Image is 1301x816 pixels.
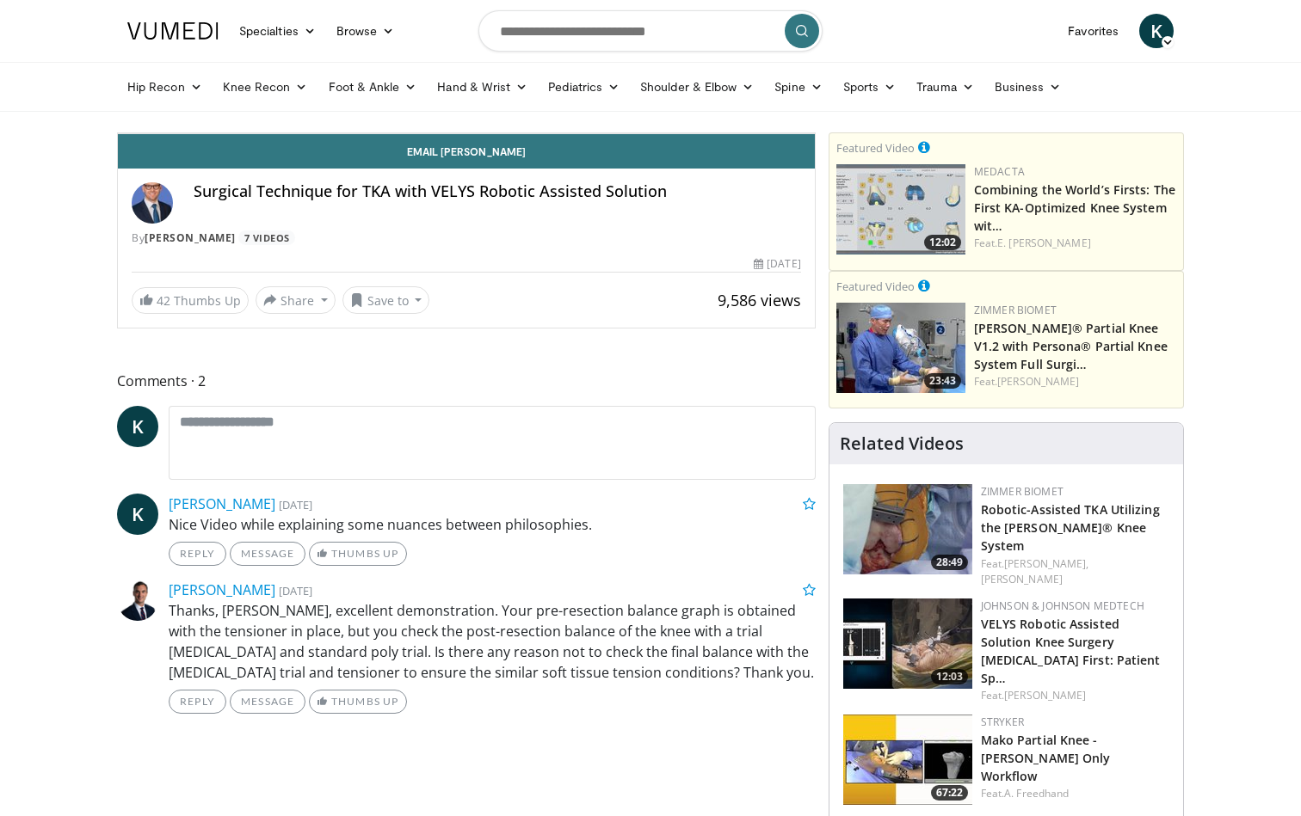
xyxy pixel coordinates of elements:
img: aaf1b7f9-f888-4d9f-a252-3ca059a0bd02.150x105_q85_crop-smart_upscale.jpg [836,164,965,255]
small: Featured Video [836,140,915,156]
div: Feat. [981,786,1169,801]
span: Comments 2 [117,370,816,392]
a: Message [230,690,305,714]
a: Browse [326,14,405,48]
div: Feat. [974,374,1176,390]
small: [DATE] [279,497,312,512]
a: K [1139,14,1174,48]
a: E. [PERSON_NAME] [997,236,1091,250]
img: dc69b858-21f6-4c50-808c-126f4672f1f7.150x105_q85_crop-smart_upscale.jpg [843,715,972,805]
span: 23:43 [924,373,961,389]
a: Thumbs Up [309,690,406,714]
span: 67:22 [931,785,968,801]
a: [PERSON_NAME] [1004,688,1086,702]
span: 28:49 [931,555,968,570]
a: Shoulder & Elbow [630,70,764,104]
input: Search topics, interventions [478,10,823,52]
a: Email [PERSON_NAME] [118,134,815,169]
a: [PERSON_NAME]® Partial Knee V1.2 with Persona® Partial Knee System Full Surgi… [974,320,1168,372]
a: Message [230,542,305,566]
small: [DATE] [279,583,312,598]
a: Thumbs Up [309,542,406,566]
a: Favorites [1057,14,1129,48]
a: Combining the World’s Firsts: The First KA-Optimized Knee System wit… [974,181,1175,234]
span: 12:03 [931,669,968,684]
a: A. Freedhand [1004,786,1069,801]
a: 42 Thumbs Up [132,287,249,314]
span: 9,586 views [718,290,801,310]
a: [PERSON_NAME] [169,494,275,513]
img: Avatar [132,182,173,224]
a: Stryker [981,715,1024,729]
a: Trauma [906,70,984,104]
a: Robotic-Assisted TKA Utilizing the [PERSON_NAME]® Knee System [981,501,1160,554]
a: 28:49 [843,484,972,574]
a: Medacta [974,164,1025,179]
a: Specialties [229,14,326,48]
a: [PERSON_NAME] [169,580,275,599]
a: Reply [169,690,226,714]
img: Avatar [117,580,158,621]
a: 12:02 [836,164,965,255]
img: abe8434e-c392-4864-8b80-6cc2396b85ec.150x105_q85_crop-smart_upscale.jpg [843,598,972,689]
div: [DATE] [754,256,800,272]
div: Feat. [974,236,1176,251]
h4: Related Videos [840,433,964,454]
a: K [117,494,158,535]
a: Hip Recon [117,70,213,104]
p: Nice Video while explaining some nuances between philosophies. [169,514,816,535]
small: Featured Video [836,279,915,294]
span: 42 [157,292,170,309]
a: Johnson & Johnson MedTech [981,598,1144,613]
a: Reply [169,542,226,566]
a: Zimmer Biomet [981,484,1064,499]
a: Mako Partial Knee - [PERSON_NAME] Only Workflow [981,732,1111,784]
a: Foot & Ankle [318,70,428,104]
span: 12:02 [924,235,961,250]
div: Feat. [981,556,1169,587]
a: 7 Videos [238,230,295,245]
a: Pediatrics [538,70,630,104]
div: Feat. [981,688,1169,703]
a: Business [984,70,1072,104]
a: K [117,406,158,447]
a: Hand & Wrist [427,70,538,104]
a: Knee Recon [213,70,318,104]
p: Thanks, [PERSON_NAME], excellent demonstration. Your pre-resection balance graph is obtained with... [169,600,816,683]
a: [PERSON_NAME] [981,572,1063,586]
a: Zimmer Biomet [974,303,1057,317]
video-js: Video Player [118,133,815,134]
a: 67:22 [843,715,972,805]
img: 8628d054-67c0-4db7-8e0b-9013710d5e10.150x105_q85_crop-smart_upscale.jpg [843,484,972,574]
a: 23:43 [836,303,965,393]
button: Save to [342,286,430,314]
a: 12:03 [843,598,972,689]
img: 99b1778f-d2b2-419a-8659-7269f4b428ba.150x105_q85_crop-smart_upscale.jpg [836,303,965,393]
div: By [132,230,801,246]
a: [PERSON_NAME], [1004,556,1088,571]
a: [PERSON_NAME] [997,374,1079,389]
a: Sports [833,70,907,104]
button: Share [256,286,336,314]
a: VELYS Robotic Assisted Solution Knee Surgery [MEDICAL_DATA] First: Patient Sp… [981,616,1161,686]
h4: Surgical Technique for TKA with VELYS Robotic Assisted Solution [194,182,801,201]
img: VuMedi Logo [127,22,219,40]
a: Spine [764,70,832,104]
a: [PERSON_NAME] [145,230,236,245]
